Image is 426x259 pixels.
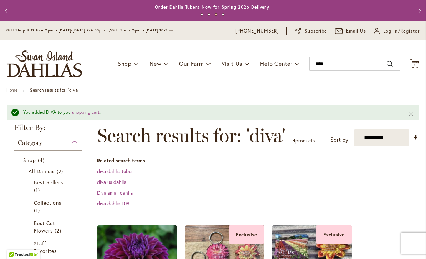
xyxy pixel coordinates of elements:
span: 2 [55,227,63,234]
a: All Dahlias [29,167,69,175]
span: 1 [34,206,42,214]
button: 3 of 4 [215,13,217,16]
span: 2 [413,63,416,67]
dt: Related search terms [97,157,419,164]
span: Visit Us [222,60,242,67]
span: Our Farm [179,60,203,67]
span: Best Cut Flowers [34,220,55,234]
div: You added DIVA to your . [23,109,397,116]
a: Home [6,87,17,93]
span: 4 [38,156,46,164]
span: Shop [23,157,36,163]
a: Diva small dahlia [97,189,133,196]
iframe: Launch Accessibility Center [5,234,25,254]
strong: Search results for: 'diva' [30,87,79,93]
button: 4 of 4 [222,13,224,16]
a: diva dahlia 108 [97,200,130,207]
span: Search results for: 'diva' [97,125,285,146]
button: Next [412,4,426,18]
a: Shop [23,156,75,164]
span: Email Us [346,28,366,35]
a: Best Sellers [34,179,64,194]
span: 4 [293,137,295,144]
button: 2 of 4 [208,13,210,16]
button: 2 [410,59,419,69]
span: Category [18,139,42,147]
span: Staff Favorites [34,240,57,254]
button: 1 of 4 [201,13,203,16]
span: Log In/Register [383,28,420,35]
a: Subscribe [295,28,327,35]
a: shopping cart [72,109,100,115]
span: Best Sellers [34,179,63,186]
span: New [149,60,161,67]
div: Exclusive [316,225,352,244]
span: Subscribe [305,28,327,35]
strong: Filter By: [7,124,89,135]
span: Collections [34,199,62,206]
span: Gift Shop Open - [DATE] 10-3pm [111,28,173,33]
a: store logo [7,50,82,77]
a: Best Cut Flowers [34,219,64,234]
div: Exclusive [229,225,264,244]
span: Help Center [260,60,293,67]
span: All Dahlias [29,168,55,175]
span: Shop [118,60,132,67]
p: products [293,135,315,146]
a: Collections [34,199,64,214]
span: Gift Shop & Office Open - [DATE]-[DATE] 9-4:30pm / [6,28,111,33]
a: Log In/Register [374,28,420,35]
a: diva dahlia tuber [97,168,133,175]
a: diva us dahlia [97,179,126,185]
span: 1 [34,186,42,194]
span: 2 [57,167,65,175]
label: Sort by: [330,133,350,146]
a: Order Dahlia Tubers Now for Spring 2026 Delivery! [155,4,271,10]
a: Email Us [335,28,366,35]
a: [PHONE_NUMBER] [235,28,279,35]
